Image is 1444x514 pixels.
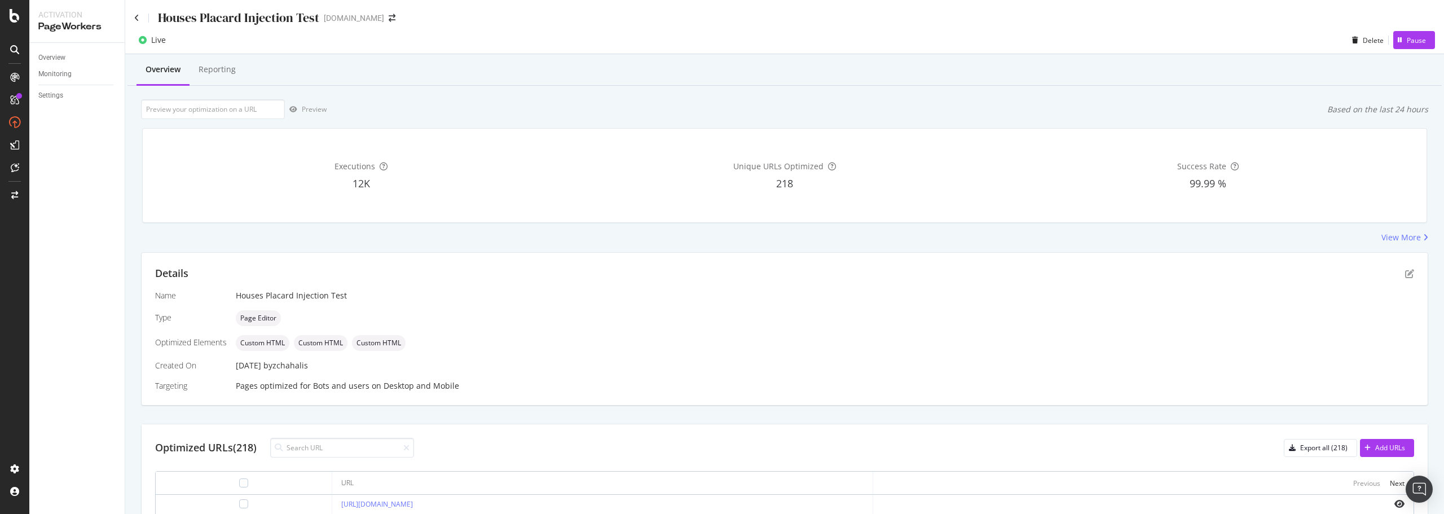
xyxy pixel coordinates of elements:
[155,266,188,281] div: Details
[151,34,166,46] div: Live
[38,90,117,102] a: Settings
[1405,269,1414,278] div: pen-to-square
[158,9,319,27] div: Houses Placard Injection Test
[1381,232,1428,243] a: View More
[341,478,354,488] div: URL
[313,380,369,392] div: Bots and users
[324,12,384,24] div: [DOMAIN_NAME]
[38,52,65,64] div: Overview
[733,161,824,172] span: Unique URLs Optimized
[1348,31,1384,49] button: Delete
[389,14,395,22] div: arrow-right-arrow-left
[334,161,375,172] span: Executions
[155,337,227,348] div: Optimized Elements
[240,315,276,322] span: Page Editor
[155,360,227,371] div: Created On
[38,68,117,80] a: Monitoring
[240,340,285,346] span: Custom HTML
[1406,476,1433,503] div: Open Intercom Messenger
[384,380,459,392] div: Desktop and Mobile
[155,441,257,455] div: Optimized URLs (218)
[1407,36,1426,45] div: Pause
[294,335,347,351] div: neutral label
[1177,161,1226,172] span: Success Rate
[236,290,1414,301] div: Houses Placard Injection Test
[285,100,327,118] button: Preview
[38,90,63,102] div: Settings
[302,104,327,114] div: Preview
[1300,443,1348,453] div: Export all (218)
[1190,177,1226,190] span: 99.99 %
[38,52,117,64] a: Overview
[1284,439,1357,457] button: Export all (218)
[298,340,343,346] span: Custom HTML
[38,20,116,33] div: PageWorkers
[1363,36,1384,45] div: Delete
[155,312,227,323] div: Type
[236,310,281,326] div: neutral label
[353,177,370,190] span: 12K
[1390,476,1405,490] button: Next
[1393,31,1435,49] button: Pause
[236,335,289,351] div: neutral label
[236,360,1414,371] div: [DATE]
[352,335,406,351] div: neutral label
[38,9,116,20] div: Activation
[141,99,285,119] input: Preview your optimization on a URL
[1353,476,1380,490] button: Previous
[38,68,72,80] div: Monitoring
[146,64,180,75] div: Overview
[1360,439,1414,457] button: Add URLs
[155,290,227,301] div: Name
[155,380,227,392] div: Targeting
[776,177,793,190] span: 218
[1390,478,1405,488] div: Next
[1375,443,1405,453] div: Add URLs
[236,380,1414,392] div: Pages optimized for on
[134,14,139,22] a: Click to go back
[341,499,413,509] a: [URL][DOMAIN_NAME]
[1353,478,1380,488] div: Previous
[1394,499,1405,508] i: eye
[1327,104,1428,115] div: Based on the last 24 hours
[1381,232,1421,243] div: View More
[199,64,236,75] div: Reporting
[263,360,308,371] div: by zchahalis
[356,340,401,346] span: Custom HTML
[270,438,414,458] input: Search URL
